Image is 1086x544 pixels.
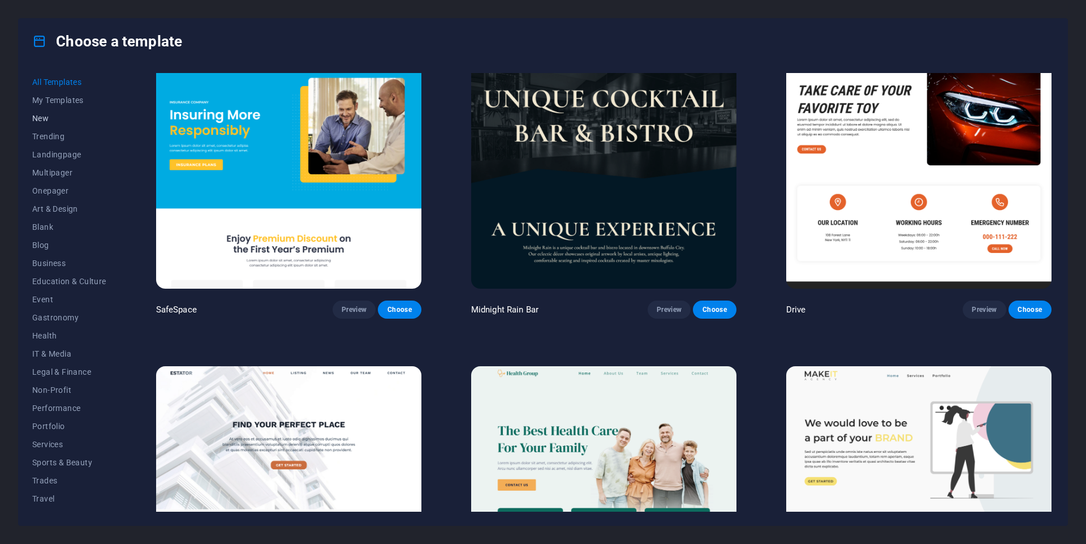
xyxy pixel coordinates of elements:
span: Trending [32,132,106,141]
button: Art & Design [32,200,106,218]
span: Choose [1018,305,1042,314]
button: Choose [1009,301,1051,319]
span: Preview [657,305,682,314]
p: SafeSpace [156,304,197,315]
span: Choose [702,305,727,314]
span: All Templates [32,78,106,87]
button: Portfolio [32,417,106,435]
span: Choose [387,305,412,314]
button: Health [32,327,106,345]
p: Midnight Rain Bar [471,304,538,315]
button: Travel [32,490,106,508]
button: Onepager [32,182,106,200]
span: Portfolio [32,422,106,431]
span: Onepager [32,186,106,195]
p: Drive [786,304,806,315]
button: Blog [32,236,106,254]
button: Sports & Beauty [32,453,106,472]
span: Performance [32,404,106,413]
span: Education & Culture [32,277,106,286]
span: Travel [32,494,106,503]
span: My Templates [32,96,106,105]
button: Preview [333,301,376,319]
span: IT & Media [32,349,106,358]
button: Trending [32,127,106,145]
span: Blank [32,222,106,232]
span: Landingpage [32,150,106,159]
button: Preview [963,301,1006,319]
button: Choose [378,301,421,319]
button: New [32,109,106,127]
img: Midnight Rain Bar [471,44,736,289]
button: Gastronomy [32,309,106,327]
button: Blank [32,218,106,236]
span: Sports & Beauty [32,458,106,467]
button: Non-Profit [32,381,106,399]
img: Drive [786,44,1051,289]
button: All Templates [32,73,106,91]
span: Gastronomy [32,313,106,322]
span: Preview [342,305,367,314]
button: Wireframe [32,508,106,526]
button: Preview [648,301,691,319]
span: Event [32,295,106,304]
span: Health [32,331,106,340]
button: My Templates [32,91,106,109]
button: Education & Culture [32,272,106,290]
button: Choose [693,301,736,319]
span: Legal & Finance [32,367,106,376]
button: Services [32,435,106,453]
button: Business [32,254,106,272]
button: Trades [32,472,106,490]
span: Multipager [32,168,106,177]
button: Event [32,290,106,309]
span: Non-Profit [32,385,106,395]
span: New [32,114,106,123]
span: Business [32,259,106,268]
span: Preview [972,305,997,314]
button: Landingpage [32,145,106,164]
span: Art & Design [32,204,106,213]
h4: Choose a template [32,32,182,50]
span: Blog [32,241,106,250]
button: Performance [32,399,106,417]
button: IT & Media [32,345,106,363]
span: Trades [32,476,106,485]
button: Multipager [32,164,106,182]
img: SafeSpace [156,44,421,289]
span: Services [32,440,106,449]
button: Legal & Finance [32,363,106,381]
